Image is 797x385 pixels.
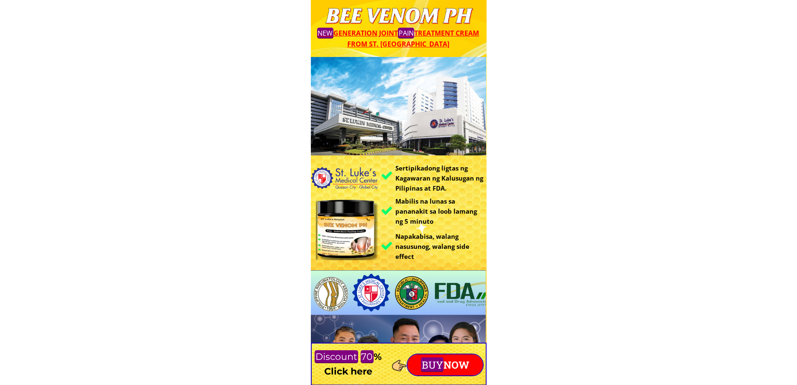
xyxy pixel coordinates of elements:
mark: BUY [421,357,443,372]
h3: Mabilis na lunas sa pananakit sa loob lamang ng 5 minuto [395,196,484,226]
h3: Napakabisa, walang nasusunog, walang side effect [395,231,486,261]
mark: Discount [315,350,358,363]
p: NOW [407,354,483,375]
h3: Sertipikadong ligtas ng Kagawaran ng Kalusugan ng Pilipinas at FDA. [395,163,488,193]
span: generation joint treatment cream from St. [GEOGRAPHIC_DATA] [317,28,479,48]
h3: % Click here [311,349,386,379]
mark: 70 [361,350,374,363]
mark: New [317,28,333,38]
mark: pain [398,28,414,38]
